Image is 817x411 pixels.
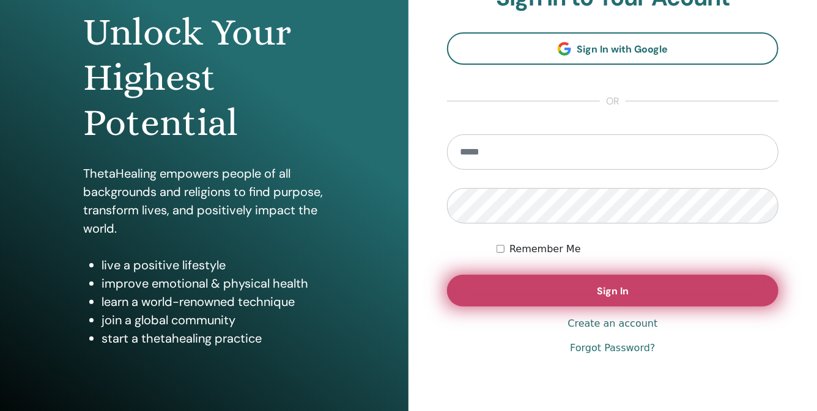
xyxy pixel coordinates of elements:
a: Create an account [567,316,657,331]
p: ThetaHealing empowers people of all backgrounds and religions to find purpose, transform lives, a... [83,164,325,238]
button: Sign In [447,275,778,307]
a: Sign In with Google [447,32,778,65]
li: learn a world-renowned technique [102,293,325,311]
h1: Unlock Your Highest Potential [83,10,325,146]
label: Remember Me [509,242,581,256]
li: improve emotional & physical health [102,274,325,293]
li: live a positive lifestyle [102,256,325,274]
li: join a global community [102,311,325,329]
span: Sign In [597,285,629,297]
div: Keep me authenticated indefinitely or until I manually logout [497,242,778,256]
span: or [600,94,626,109]
li: start a thetahealing practice [102,329,325,347]
a: Forgot Password? [570,341,655,355]
span: Sign In with Google [577,43,668,56]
